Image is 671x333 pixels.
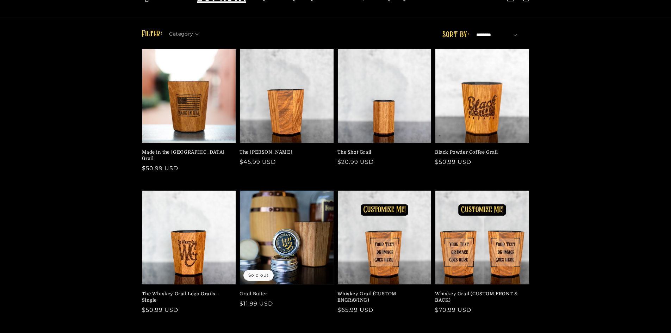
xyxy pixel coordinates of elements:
[442,31,469,39] label: Sort by:
[337,149,428,155] a: The Shot Grail
[142,149,232,162] a: Made in the [GEOGRAPHIC_DATA] Grail
[240,149,330,155] a: The [PERSON_NAME]
[169,30,193,38] span: Category
[435,149,525,155] a: Black Powder Coffee Grail
[142,291,232,303] a: The Whiskey Grail Logo Grails - Single
[435,291,525,303] a: Whiskey Grail (CUSTOM FRONT & BACK)
[240,291,330,297] a: Grail Butter
[169,29,203,36] summary: Category
[337,291,428,303] a: Whiskey Grail (CUSTOM ENGRAVING)
[142,28,162,41] h2: Filter:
